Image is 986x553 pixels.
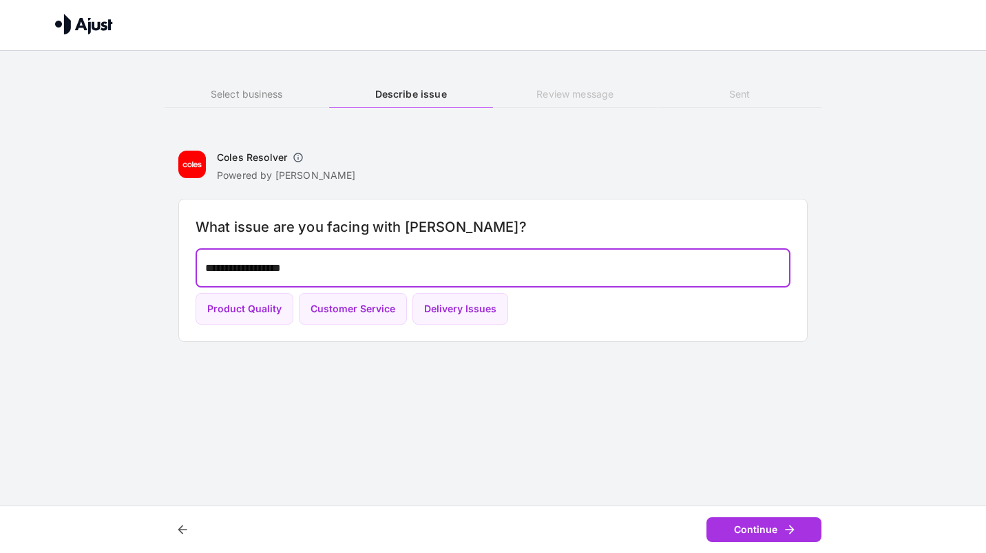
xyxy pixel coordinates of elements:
h6: What issue are you facing with [PERSON_NAME]? [196,216,790,238]
h6: Select business [165,87,328,102]
button: Continue [706,517,821,543]
p: Powered by [PERSON_NAME] [217,169,356,182]
h6: Coles Resolver [217,151,287,164]
img: Coles [178,151,206,178]
h6: Review message [493,87,657,102]
button: Delivery Issues [412,293,508,325]
h6: Describe issue [329,87,493,102]
img: Ajust [55,14,113,34]
button: Product Quality [196,293,293,325]
button: Customer Service [299,293,407,325]
h6: Sent [658,87,821,102]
